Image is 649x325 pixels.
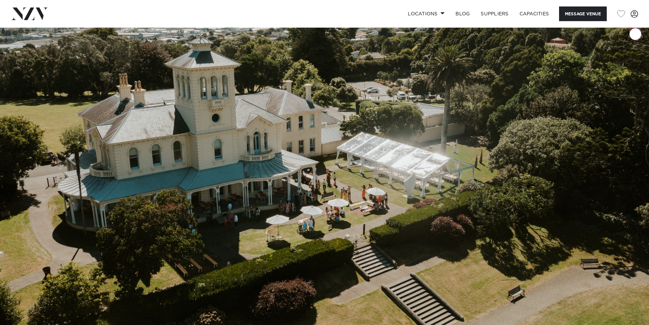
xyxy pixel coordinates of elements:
img: nzv-logo.png [11,8,48,20]
a: Capacities [514,6,555,21]
button: Message Venue [559,6,607,21]
a: Locations [402,6,450,21]
a: BLOG [450,6,475,21]
a: SUPPLIERS [475,6,514,21]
